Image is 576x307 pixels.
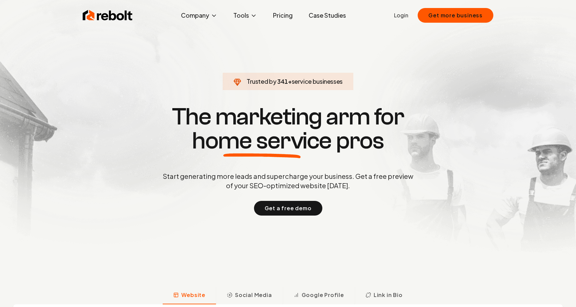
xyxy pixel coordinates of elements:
[192,129,332,153] span: home service
[228,9,262,22] button: Tools
[163,287,216,304] button: Website
[303,9,351,22] a: Case Studies
[394,11,408,19] a: Login
[247,77,276,85] span: Trusted by
[176,9,223,22] button: Company
[302,291,344,299] span: Google Profile
[216,287,283,304] button: Social Media
[161,172,415,190] p: Start generating more leads and supercharge your business. Get a free preview of your SEO-optimiz...
[292,77,343,85] span: service businesses
[355,287,413,304] button: Link in Bio
[418,8,493,23] button: Get more business
[283,287,355,304] button: Google Profile
[268,9,298,22] a: Pricing
[128,105,448,153] h1: The marketing arm for pros
[288,77,292,85] span: +
[374,291,403,299] span: Link in Bio
[83,9,133,22] img: Rebolt Logo
[277,77,288,86] span: 341
[235,291,272,299] span: Social Media
[181,291,205,299] span: Website
[254,201,322,216] button: Get a free demo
